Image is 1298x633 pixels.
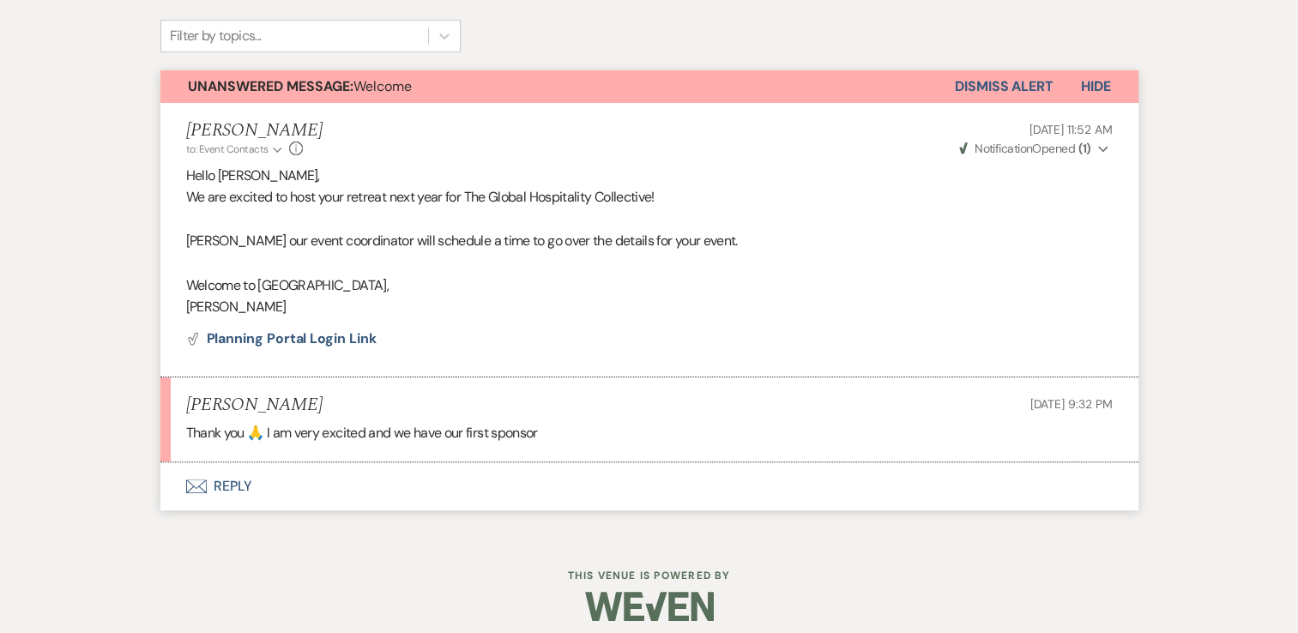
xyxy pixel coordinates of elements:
button: Unanswered Message:Welcome [160,70,955,103]
h5: [PERSON_NAME] [186,395,323,416]
p: We are excited to host your retreat next year for The Global Hospitality Collective! [186,186,1113,208]
strong: ( 1 ) [1078,141,1090,156]
p: Welcome to [GEOGRAPHIC_DATA], [186,274,1113,297]
div: Filter by topics... [170,26,262,46]
span: Planning Portal Login Link [207,329,377,347]
span: [DATE] 11:52 AM [1029,122,1113,137]
button: Hide [1053,70,1138,103]
button: Reply [160,462,1138,510]
p: Thank you 🙏 I am very excited and we have our first sponsor [186,422,1113,444]
button: to: Event Contacts [186,142,285,157]
span: Notification [975,141,1032,156]
h5: [PERSON_NAME] [186,120,323,142]
p: [PERSON_NAME] [186,296,1113,318]
button: Planning Portal Login Link [186,332,377,346]
p: [PERSON_NAME] our event coordinator will schedule a time to go over the details for your event. [186,230,1113,252]
button: NotificationOpened (1) [957,140,1113,158]
span: [DATE] 9:32 PM [1029,396,1112,412]
span: Welcome [188,77,412,95]
p: Hello [PERSON_NAME], [186,165,1113,187]
strong: Unanswered Message: [188,77,353,95]
span: Opened [959,141,1091,156]
button: Dismiss Alert [955,70,1053,103]
span: to: Event Contacts [186,142,269,156]
span: Hide [1081,77,1111,95]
